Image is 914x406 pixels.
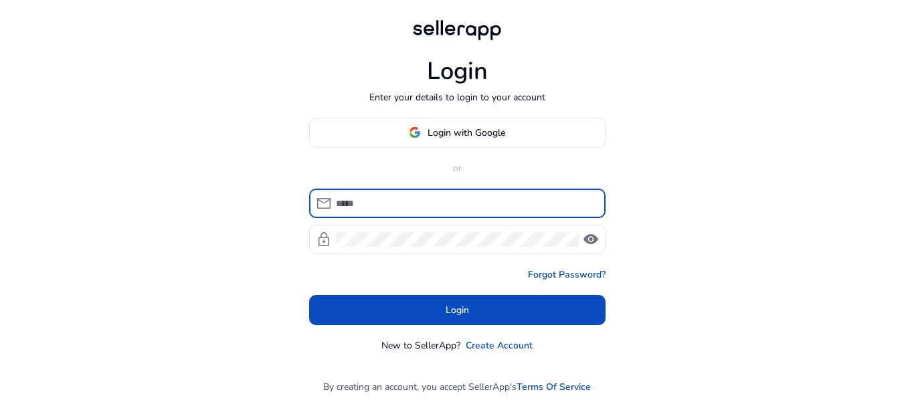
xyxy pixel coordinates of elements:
[309,161,606,175] p: or
[316,195,332,211] span: mail
[381,338,460,352] p: New to SellerApp?
[409,126,421,138] img: google-logo.svg
[428,126,505,140] span: Login with Google
[369,90,545,104] p: Enter your details to login to your account
[528,268,606,282] a: Forgot Password?
[583,231,599,247] span: visibility
[309,118,606,148] button: Login with Google
[309,295,606,325] button: Login
[427,57,488,86] h1: Login
[446,303,469,317] span: Login
[466,338,533,352] a: Create Account
[517,380,591,394] a: Terms Of Service
[316,231,332,247] span: lock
